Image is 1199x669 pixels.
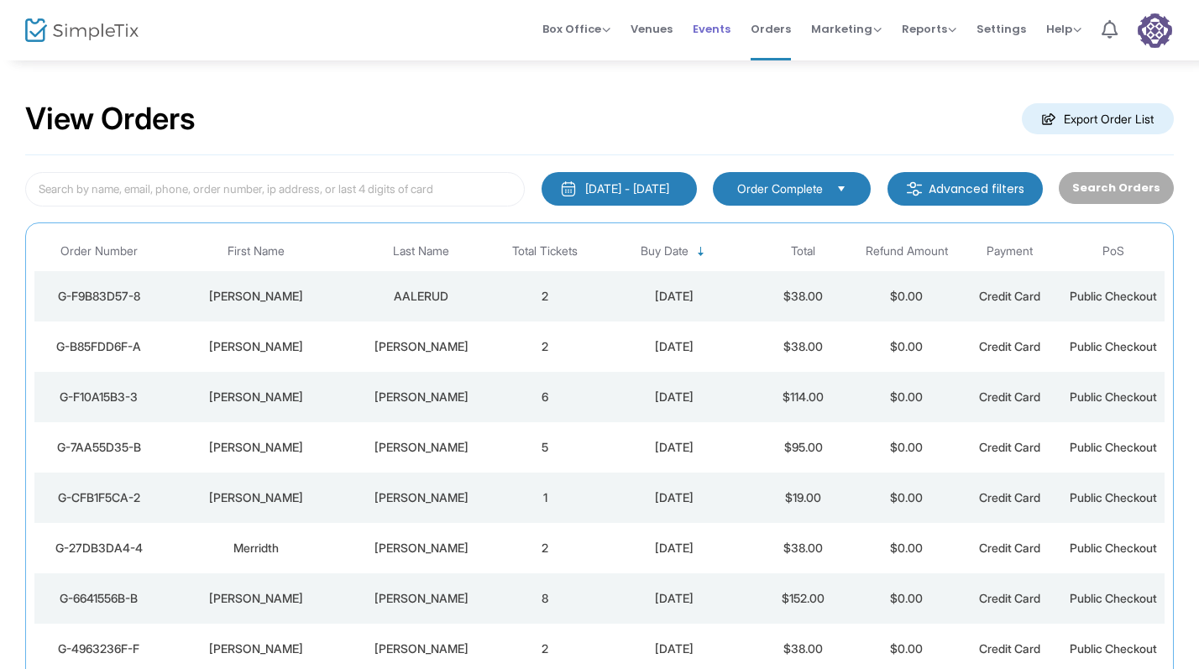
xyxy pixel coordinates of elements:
[494,232,597,271] th: Total Tickets
[353,288,490,305] div: AALERUD
[601,489,747,506] div: 9/12/2025
[601,590,747,607] div: 9/12/2025
[39,590,160,607] div: G-6641556B-B
[168,540,345,557] div: Merridth
[168,389,345,405] div: Barbara
[906,180,923,197] img: filter
[542,172,697,206] button: [DATE] - [DATE]
[601,288,747,305] div: 9/13/2025
[1022,103,1174,134] m-button: Export Order List
[855,372,958,422] td: $0.00
[353,389,490,405] div: McLam
[39,439,160,456] div: G-7AA55D35-B
[1070,389,1157,404] span: Public Checkout
[601,640,747,657] div: 9/12/2025
[353,489,490,506] div: McDonnell
[353,590,490,607] div: Smith
[39,489,160,506] div: G-CFB1F5CA-2
[751,573,855,624] td: $152.00
[560,180,577,197] img: monthly
[1070,591,1157,605] span: Public Checkout
[353,540,490,557] div: Bartoletta
[751,422,855,473] td: $95.00
[353,338,490,355] div: Tyler
[887,172,1043,206] m-button: Advanced filters
[830,180,853,198] button: Select
[855,422,958,473] td: $0.00
[601,439,747,456] div: 9/13/2025
[751,523,855,573] td: $38.00
[494,473,597,523] td: 1
[694,245,708,259] span: Sortable
[39,338,160,355] div: G-B85FDD6F-A
[855,473,958,523] td: $0.00
[855,271,958,321] td: $0.00
[494,523,597,573] td: 2
[168,489,345,506] div: Gail
[751,321,855,372] td: $38.00
[494,422,597,473] td: 5
[494,271,597,321] td: 2
[855,321,958,372] td: $0.00
[1070,339,1157,353] span: Public Checkout
[39,389,160,405] div: G-F10A15B3-3
[811,21,882,37] span: Marketing
[979,389,1040,404] span: Credit Card
[1070,440,1157,454] span: Public Checkout
[979,541,1040,555] span: Credit Card
[601,389,747,405] div: 9/13/2025
[751,271,855,321] td: $38.00
[751,372,855,422] td: $114.00
[979,641,1040,656] span: Credit Card
[393,244,449,259] span: Last Name
[987,244,1033,259] span: Payment
[1070,490,1157,504] span: Public Checkout
[39,640,160,657] div: G-4963236F-F
[168,288,345,305] div: PAUL
[353,439,490,456] div: McAdams
[542,21,610,37] span: Box Office
[855,232,958,271] th: Refund Amount
[39,540,160,557] div: G-27DB3DA4-4
[353,640,490,657] div: Reynolds
[855,523,958,573] td: $0.00
[979,289,1040,303] span: Credit Card
[228,244,285,259] span: First Name
[60,244,138,259] span: Order Number
[585,180,669,197] div: [DATE] - [DATE]
[168,439,345,456] div: Lisa
[751,8,791,50] span: Orders
[601,540,747,557] div: 9/12/2025
[979,490,1040,504] span: Credit Card
[855,573,958,624] td: $0.00
[1070,289,1157,303] span: Public Checkout
[979,591,1040,605] span: Credit Card
[737,180,823,197] span: Order Complete
[902,21,956,37] span: Reports
[494,372,597,422] td: 6
[641,244,689,259] span: Buy Date
[168,590,345,607] div: Kimberly
[693,8,730,50] span: Events
[494,573,597,624] td: 8
[631,8,673,50] span: Venues
[979,339,1040,353] span: Credit Card
[601,338,747,355] div: 9/13/2025
[39,288,160,305] div: G-F9B83D57-8
[1102,244,1124,259] span: PoS
[1070,641,1157,656] span: Public Checkout
[25,172,525,206] input: Search by name, email, phone, order number, ip address, or last 4 digits of card
[494,321,597,372] td: 2
[1070,541,1157,555] span: Public Checkout
[976,8,1026,50] span: Settings
[1046,21,1081,37] span: Help
[25,101,196,138] h2: View Orders
[751,473,855,523] td: $19.00
[751,232,855,271] th: Total
[168,338,345,355] div: Debbie
[168,640,345,657] div: Louise
[979,440,1040,454] span: Credit Card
